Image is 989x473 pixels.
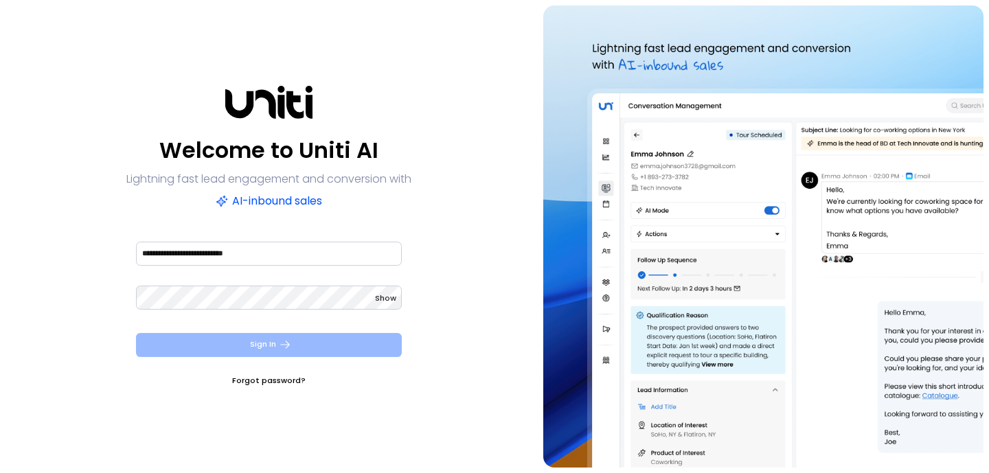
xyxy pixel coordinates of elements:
[126,170,411,189] p: Lightning fast lead engagement and conversion with
[159,134,378,167] p: Welcome to Uniti AI
[543,5,984,468] img: auth-hero.png
[216,192,322,211] p: AI-inbound sales
[375,291,396,305] button: Show
[232,373,306,387] a: Forgot password?
[136,333,402,357] button: Sign In
[375,292,396,303] span: Show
